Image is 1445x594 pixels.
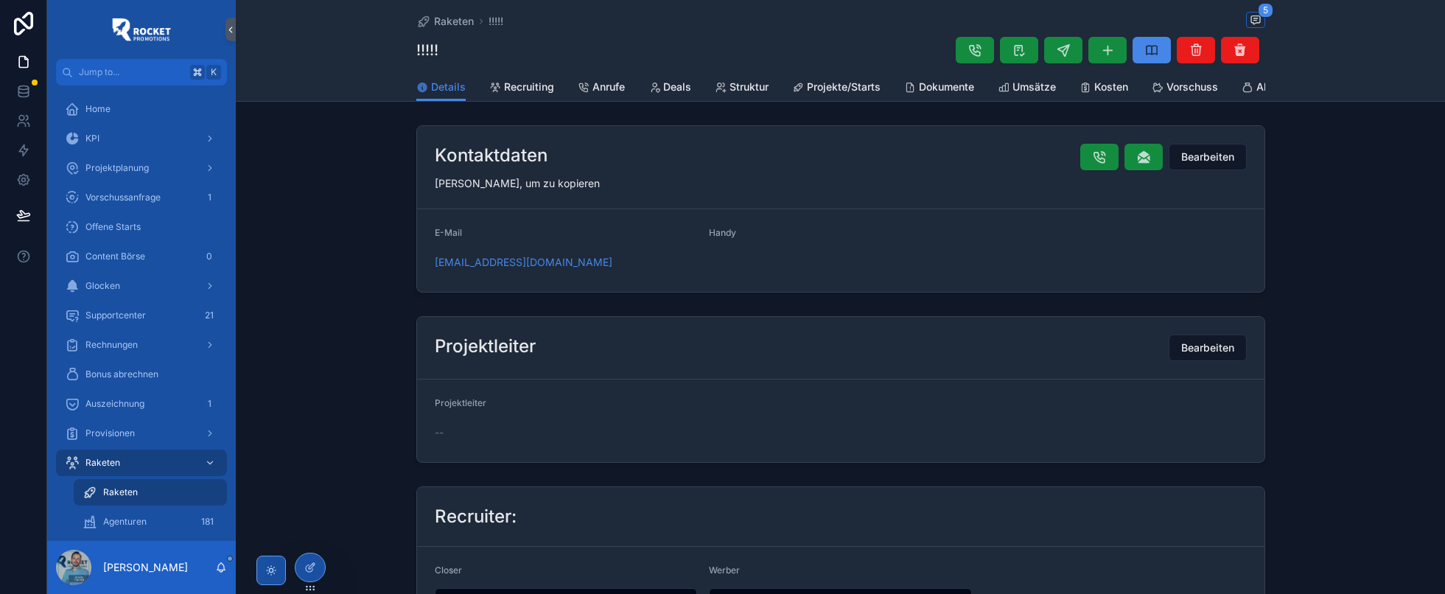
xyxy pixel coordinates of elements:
[200,307,218,324] div: 21
[103,560,188,575] p: [PERSON_NAME]
[85,192,161,203] span: Vorschussanfrage
[416,74,466,102] a: Details
[56,125,227,152] a: KPI
[1080,74,1128,103] a: Kosten
[85,162,149,174] span: Projektplanung
[807,80,881,94] span: Projekte/Starts
[79,66,184,78] span: Jump to...
[709,565,740,576] span: Werber
[416,14,474,29] a: Raketen
[85,280,120,292] span: Glocken
[208,66,220,78] span: K
[1258,3,1273,18] span: 5
[435,425,444,440] span: --
[1242,74,1316,103] a: Abrechnung
[85,251,145,262] span: Content Börse
[431,80,466,94] span: Details
[85,398,144,410] span: Auszeichnung
[715,74,769,103] a: Struktur
[85,133,99,144] span: KPI
[1256,80,1316,94] span: Abrechnung
[1094,80,1128,94] span: Kosten
[197,513,218,531] div: 181
[85,310,146,321] span: Supportcenter
[489,14,503,29] a: !!!!!
[1246,12,1265,30] button: 5
[56,302,227,329] a: Supportcenter21
[56,420,227,447] a: Provisionen
[434,14,474,29] span: Raketen
[74,509,227,535] a: Agenturen181
[435,335,536,358] h2: Projektleiter
[578,74,625,103] a: Anrufe
[56,155,227,181] a: Projektplanung
[435,255,612,270] a: [EMAIL_ADDRESS][DOMAIN_NAME]
[435,505,517,528] h2: Recruiter:
[1012,80,1056,94] span: Umsätze
[56,214,227,240] a: Offene Starts
[504,80,554,94] span: Recruiting
[85,457,120,469] span: Raketen
[435,144,547,167] h2: Kontaktdaten
[792,74,881,103] a: Projekte/Starts
[200,248,218,265] div: 0
[904,74,974,103] a: Dokumente
[56,332,227,358] a: Rechnungen
[56,273,227,299] a: Glocken
[435,177,600,189] span: [PERSON_NAME], um zu kopieren
[730,80,769,94] span: Struktur
[56,184,227,211] a: Vorschussanfrage1
[1152,74,1218,103] a: Vorschuss
[85,221,141,233] span: Offene Starts
[435,227,462,238] span: E-Mail
[56,450,227,476] a: Raketen
[435,565,462,576] span: Closer
[489,74,554,103] a: Recruiting
[85,427,135,439] span: Provisionen
[56,59,227,85] button: Jump to...K
[592,80,625,94] span: Anrufe
[1181,150,1234,164] span: Bearbeiten
[103,486,138,498] span: Raketen
[103,516,147,528] span: Agenturen
[56,96,227,122] a: Home
[85,103,111,115] span: Home
[200,189,218,206] div: 1
[648,74,691,103] a: Deals
[85,339,138,351] span: Rechnungen
[112,18,171,41] img: App logo
[200,395,218,413] div: 1
[998,74,1056,103] a: Umsätze
[435,397,486,408] span: Projektleiter
[1181,340,1234,355] span: Bearbeiten
[1166,80,1218,94] span: Vorschuss
[1169,335,1247,361] button: Bearbeiten
[416,40,438,60] h1: !!!!!
[74,479,227,506] a: Raketen
[1169,144,1247,170] button: Bearbeiten
[56,243,227,270] a: Content Börse0
[56,361,227,388] a: Bonus abrechnen
[919,80,974,94] span: Dokumente
[85,368,158,380] span: Bonus abrechnen
[56,391,227,417] a: Auszeichnung1
[47,85,236,541] div: scrollable content
[663,80,691,94] span: Deals
[709,227,736,238] span: Handy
